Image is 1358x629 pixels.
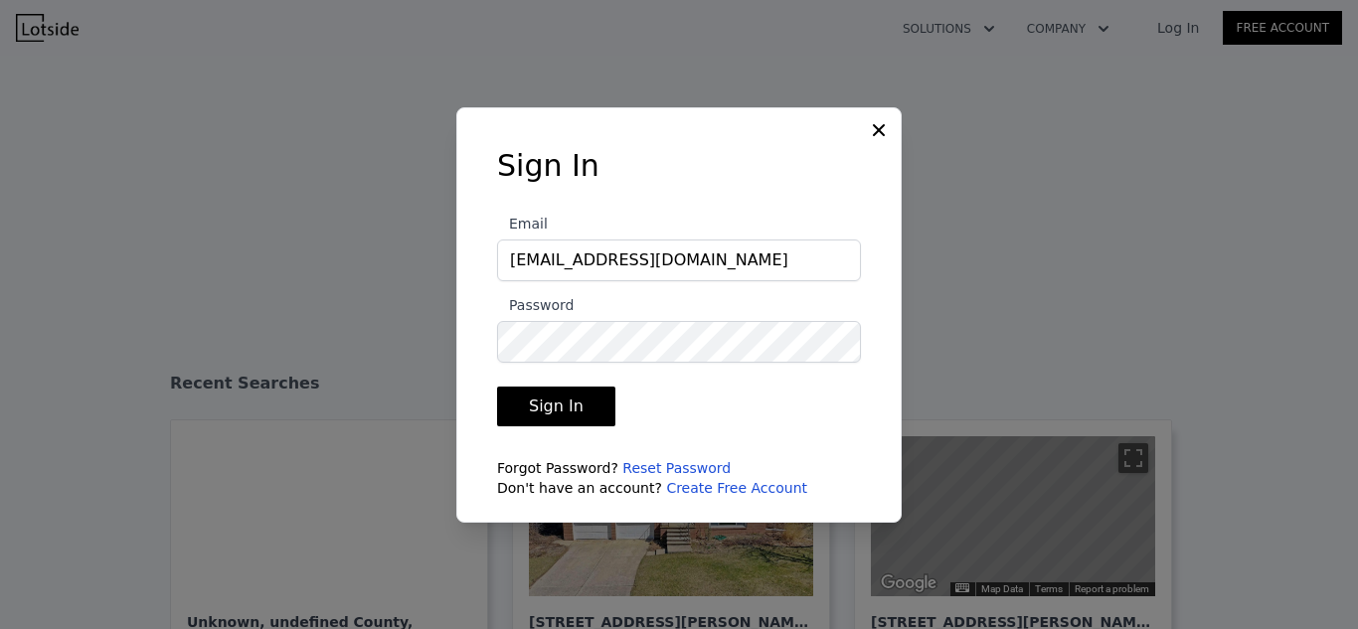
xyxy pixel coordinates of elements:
[497,148,861,184] h3: Sign In
[497,387,615,426] button: Sign In
[497,321,861,363] input: Password
[497,458,861,498] div: Forgot Password? Don't have an account?
[497,297,574,313] span: Password
[497,239,861,281] input: Email
[622,460,731,476] a: Reset Password
[666,480,807,496] a: Create Free Account
[497,216,548,232] span: Email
